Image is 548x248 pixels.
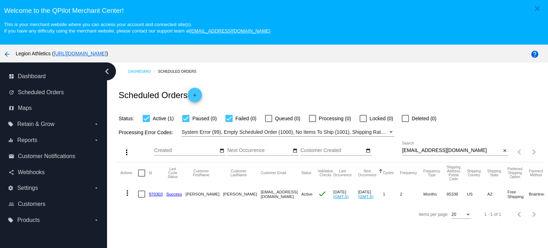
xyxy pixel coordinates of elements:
[9,151,99,162] a: email Customer Notifications
[301,192,313,196] span: Active
[8,185,14,191] i: settings
[513,207,527,222] button: Previous page
[293,148,298,154] mat-icon: date_range
[153,114,174,123] span: Active (1)
[531,50,539,59] mat-icon: help
[275,114,300,123] span: Queued (0)
[154,148,218,153] input: Created
[467,169,481,177] button: Change sorting for ShippingCountry
[423,169,440,177] button: Change sorting for FrequencyType
[9,201,14,207] i: people_outline
[93,185,99,191] i: arrow_drop_down
[9,198,99,210] a: people_outline Customers
[192,114,217,123] span: Paused (0)
[9,74,14,79] i: dashboard
[8,217,14,223] i: local_offer
[227,148,291,153] input: Next Occurrence
[4,7,544,15] h3: Welcome to the QPilot Merchant Center!
[502,148,507,154] mat-icon: close
[18,73,46,80] span: Dashboard
[412,114,436,123] span: Deleted (0)
[533,4,542,13] mat-icon: close
[358,169,377,177] button: Change sorting for NextOccurrenceUtc
[18,153,75,160] span: Customer Notifications
[487,169,501,177] button: Change sorting for ShippingState
[467,184,487,204] mat-cell: US
[17,121,54,127] span: Retain & Grow
[8,121,14,127] i: local_offer
[18,169,45,176] span: Webhooks
[18,89,64,96] span: Scheduled Orders
[186,184,223,204] mat-cell: [PERSON_NAME]
[191,93,199,101] mat-icon: add
[319,114,351,123] span: Processing (0)
[149,171,152,175] button: Change sorting for Id
[235,114,257,123] span: Failed (0)
[9,153,14,159] i: email
[370,114,393,123] span: Locked (0)
[451,212,471,217] mat-select: Items per page:
[508,167,523,179] button: Change sorting for PreferredShippingOption
[9,105,14,111] i: map
[318,162,333,184] mat-header-cell: Validation Checks
[223,169,254,177] button: Change sorting for CustomerLastName
[166,167,179,179] button: Change sorting for LastProcessingCycleId
[17,217,40,223] span: Products
[487,184,508,204] mat-cell: AZ
[9,87,99,98] a: update Scheduled Orders
[501,147,508,155] button: Clear
[9,169,14,175] i: share
[333,184,358,204] mat-cell: [DATE]
[527,145,541,159] button: Next page
[527,207,541,222] button: Next page
[186,169,217,177] button: Change sorting for CustomerFirstName
[219,148,224,154] mat-icon: date_range
[118,116,134,121] span: Status:
[17,185,38,191] span: Settings
[93,217,99,223] i: arrow_drop_down
[93,121,99,127] i: arrow_drop_down
[166,192,182,196] a: Success
[9,71,99,82] a: dashboard Dashboard
[118,88,202,102] h2: Scheduled Orders
[9,167,99,178] a: share Webhooks
[333,169,352,177] button: Change sorting for LastOccurrenceUtc
[333,194,349,199] a: (GMT-5)
[508,184,529,204] mat-cell: Free Shipping
[358,194,374,199] a: (GMT-5)
[8,137,14,143] i: equalizer
[447,184,467,204] mat-cell: 85338
[383,184,400,204] mat-cell: 1
[383,171,394,175] button: Change sorting for Cycles
[16,51,108,56] span: Legion Athletics ( )
[17,137,37,143] span: Reports
[419,212,448,217] div: Items per page:
[400,184,423,204] mat-cell: 2
[513,145,527,159] button: Previous page
[54,51,107,56] a: [URL][DOMAIN_NAME]
[358,184,383,204] mat-cell: [DATE]
[128,66,158,77] a: Dashboard
[223,184,260,204] mat-cell: [PERSON_NAME]
[402,148,501,153] input: Search
[447,165,461,181] button: Change sorting for ShippingPostcode
[366,148,371,154] mat-icon: date_range
[18,201,45,207] span: Customers
[9,102,99,114] a: map Maps
[118,130,173,135] span: Processing Error Codes:
[451,212,456,217] span: 20
[529,169,543,177] button: Change sorting for PaymentMethod.Type
[3,50,11,59] mat-icon: arrow_back
[123,189,132,197] mat-icon: more_vert
[9,90,14,95] i: update
[261,184,301,204] mat-cell: [EMAIL_ADDRESS][DOMAIN_NAME]
[101,66,113,77] i: chevron_left
[182,128,394,137] mat-select: Filter by Processing Error Codes
[423,184,447,204] mat-cell: Months
[93,137,99,143] i: arrow_drop_down
[149,192,163,196] a: 970303
[158,66,203,77] a: Scheduled Orders
[484,212,501,217] div: 1 - 1 of 1
[261,171,286,175] button: Change sorting for CustomerEmail
[4,22,270,34] small: This is your merchant website where you can access your account and connected site(s). If you hav...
